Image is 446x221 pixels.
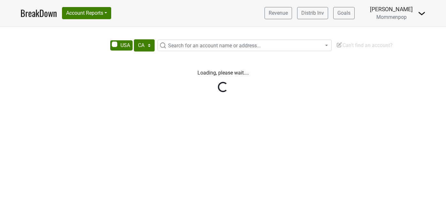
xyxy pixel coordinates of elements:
a: Goals [333,7,355,19]
span: Search for an account name or address... [168,43,261,49]
img: Dropdown Menu [418,10,426,17]
a: BreakDown [20,6,57,20]
span: Mommenpop [376,14,407,20]
span: Can't find an account? [336,42,393,48]
img: Edit [336,42,342,48]
a: Distrib Inv [297,7,328,19]
p: Loading, please wait.... [46,69,400,77]
button: Account Reports [62,7,111,19]
a: Revenue [265,7,292,19]
div: [PERSON_NAME] [370,5,413,13]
